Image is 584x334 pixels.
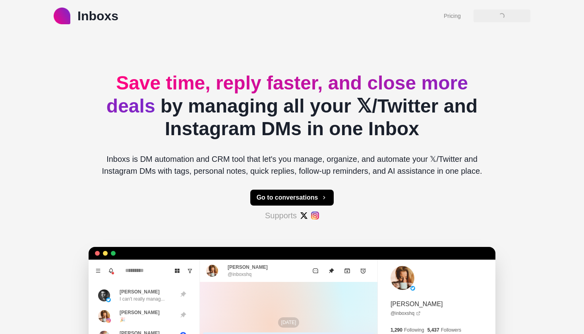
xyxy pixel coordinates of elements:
p: Following [404,326,424,334]
p: [PERSON_NAME] [120,309,160,316]
button: Archive [339,263,355,279]
button: Unpin [323,263,339,279]
p: @inboxshq [228,271,251,278]
img: picture [206,265,218,277]
button: Board View [171,264,184,277]
p: I can't really manag... [120,295,165,303]
button: Mark as unread [307,263,323,279]
a: Pricing [444,12,461,20]
button: Menu [92,264,104,277]
button: Show unread conversations [184,264,196,277]
p: Supports [265,210,297,221]
p: 5,437 [427,326,439,334]
p: [DATE] [278,317,300,328]
img: picture [410,286,415,291]
p: [PERSON_NAME] [228,264,268,271]
p: Inboxs is DM automation and CRM tool that let's you manage, organize, and automate your 𝕏/Twitter... [95,153,489,177]
img: picture [391,266,414,290]
button: Add reminder [355,263,371,279]
button: Notifications [104,264,117,277]
img: picture [98,310,110,322]
span: Save time, reply faster, and close more deals [106,72,468,117]
h2: by managing all your 𝕏/Twitter and Instagram DMs in one Inbox [95,72,489,140]
p: [PERSON_NAME] [391,299,443,309]
p: Inboxs [77,6,118,25]
img: # [311,212,319,219]
button: Go to conversations [250,190,334,206]
a: @inboxshq [391,310,421,317]
a: logoInboxs [54,6,118,25]
p: [PERSON_NAME] [120,288,160,295]
p: Followers [441,326,461,334]
img: # [300,212,308,219]
p: 1,290 [391,326,402,334]
p: 🎉 [120,316,126,323]
img: logo [54,8,70,24]
img: picture [98,289,110,301]
img: picture [106,318,111,323]
img: picture [106,297,111,302]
